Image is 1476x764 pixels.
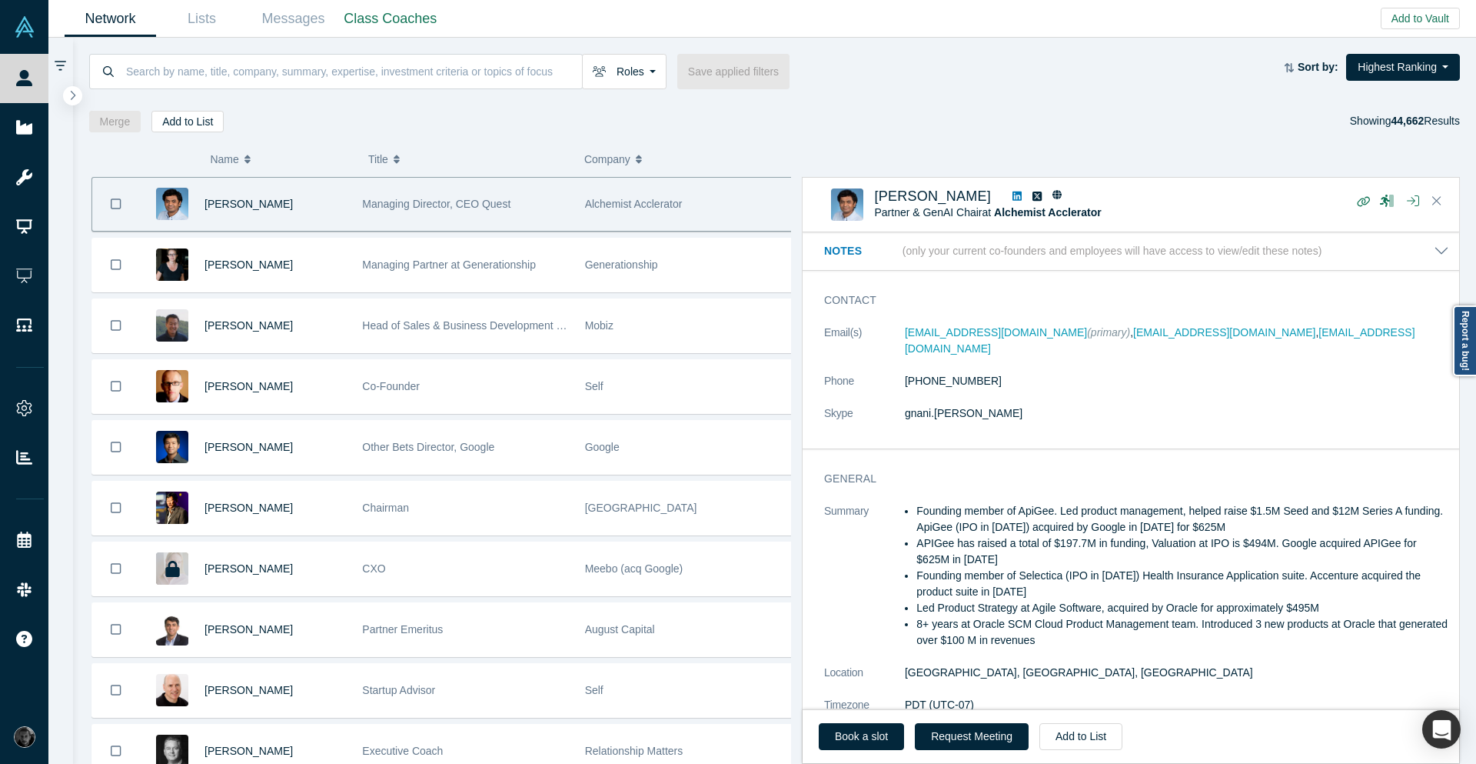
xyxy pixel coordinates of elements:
img: Rachel Chalmers's Profile Image [156,249,188,281]
strong: Sort by: [1298,61,1338,73]
img: Timothy Chou's Profile Image [156,492,188,524]
a: Network [65,1,156,37]
span: Alchemist Acclerator [585,198,683,210]
a: Alchemist Acclerator [994,206,1102,219]
a: [EMAIL_ADDRESS][DOMAIN_NAME] [905,326,1415,355]
span: Chairman [362,502,409,514]
span: [PERSON_NAME] [204,259,293,271]
a: [PERSON_NAME] [204,562,293,575]
span: Self [585,380,603,392]
dt: Location [824,665,905,697]
span: Head of Sales & Business Development (interim) [362,319,595,332]
span: Name [210,143,238,175]
dt: Skype [824,405,905,438]
span: Self [585,684,603,696]
span: Company [584,143,630,175]
dd: gnani.[PERSON_NAME] [905,405,1449,422]
img: Gnani Palanikumar's Profile Image [831,188,863,221]
span: Managing Partner at Generationship [362,259,536,271]
dt: Email(s) [824,325,905,373]
a: [PERSON_NAME] [874,188,991,204]
h3: Contact [824,292,1428,309]
span: Startup Advisor [362,684,435,696]
a: Messages [248,1,339,37]
dt: Phone [824,373,905,405]
dt: Timezone [824,697,905,729]
button: Title [368,143,568,175]
li: APIGee has raised a total of $197.7M in funding, Valuation at IPO is $494M. Google acquired APIGe... [916,535,1449,568]
a: [EMAIL_ADDRESS][DOMAIN_NAME] [905,326,1087,339]
button: Request Meeting [915,723,1029,750]
h3: General [824,471,1428,487]
span: Google [585,441,620,453]
button: Name [210,143,352,175]
a: [PERSON_NAME] [204,684,293,696]
input: Search by name, title, company, summary, expertise, investment criteria or topics of focus [125,53,582,89]
span: Generationship [585,259,658,271]
button: Close [1425,189,1448,214]
a: Lists [156,1,248,37]
button: Bookmark [92,299,140,352]
a: [PERSON_NAME] [204,198,293,210]
li: Led Product Strategy at Agile Software, acquired by Oracle for approximately $495M [916,600,1449,616]
span: [PERSON_NAME] [204,745,293,757]
img: Vivek Mehra's Profile Image [156,613,188,646]
span: Partner Emeritus [362,623,443,636]
button: Company [584,143,784,175]
button: Bookmark [92,360,140,413]
p: (only your current co-founders and employees will have access to view/edit these notes) [903,245,1322,258]
button: Notes (only your current co-founders and employees will have access to view/edit these notes) [824,243,1449,259]
span: Results [1391,115,1460,127]
a: [PERSON_NAME] [204,380,293,392]
span: Relationship Matters [585,745,683,757]
a: [PERSON_NAME] [204,502,293,514]
button: Bookmark [92,542,140,596]
a: Class Coaches [339,1,442,37]
span: Executive Coach [362,745,443,757]
span: Other Bets Director, Google [362,441,494,453]
span: Partner & GenAI Chair at [874,206,1101,219]
button: Save applied filters [677,54,790,89]
span: Mobiz [585,319,613,332]
span: Meebo (acq Google) [585,562,683,575]
button: Merge [89,111,141,132]
img: Michael Chang's Profile Image [156,309,188,342]
dd: [GEOGRAPHIC_DATA], [GEOGRAPHIC_DATA], [GEOGRAPHIC_DATA] [905,665,1449,681]
img: Adam Frankl's Profile Image [156,674,188,706]
a: [PERSON_NAME] [204,441,293,453]
img: Gnani Palanikumar's Profile Image [156,188,188,220]
img: Rami C.'s Account [14,726,35,748]
img: Robert Winder's Profile Image [156,370,188,402]
li: Founding member of ApiGee. Led product management, helped raise $1.5M Seed and $12M Series A fund... [916,503,1449,535]
button: Bookmark [92,482,140,535]
h3: Notes [824,243,899,259]
a: [PERSON_NAME] [204,623,293,636]
span: Title [368,143,388,175]
strong: 44,662 [1391,115,1424,127]
dd: , , [905,325,1449,357]
li: Founding member of Selectica (IPO in [DATE]) Health Insurance Application suite. Accenture acquir... [916,568,1449,600]
button: Add to List [1039,723,1122,750]
dt: Summary [824,503,905,665]
a: [PERSON_NAME] [204,319,293,332]
span: Managing Director, CEO Quest [362,198,510,210]
button: Bookmark [92,421,140,474]
button: Bookmark [92,603,140,656]
button: Highest Ranking [1346,54,1460,81]
span: August Capital [585,623,655,636]
button: Add to List [151,111,224,132]
div: Showing [1350,111,1460,132]
button: Bookmark [92,664,140,717]
button: Bookmark [92,178,140,231]
a: [PHONE_NUMBER] [905,375,1002,387]
li: 8+ years at Oracle SCM Cloud Product Management team. Introduced 3 new products at Oracle that ge... [916,616,1449,649]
